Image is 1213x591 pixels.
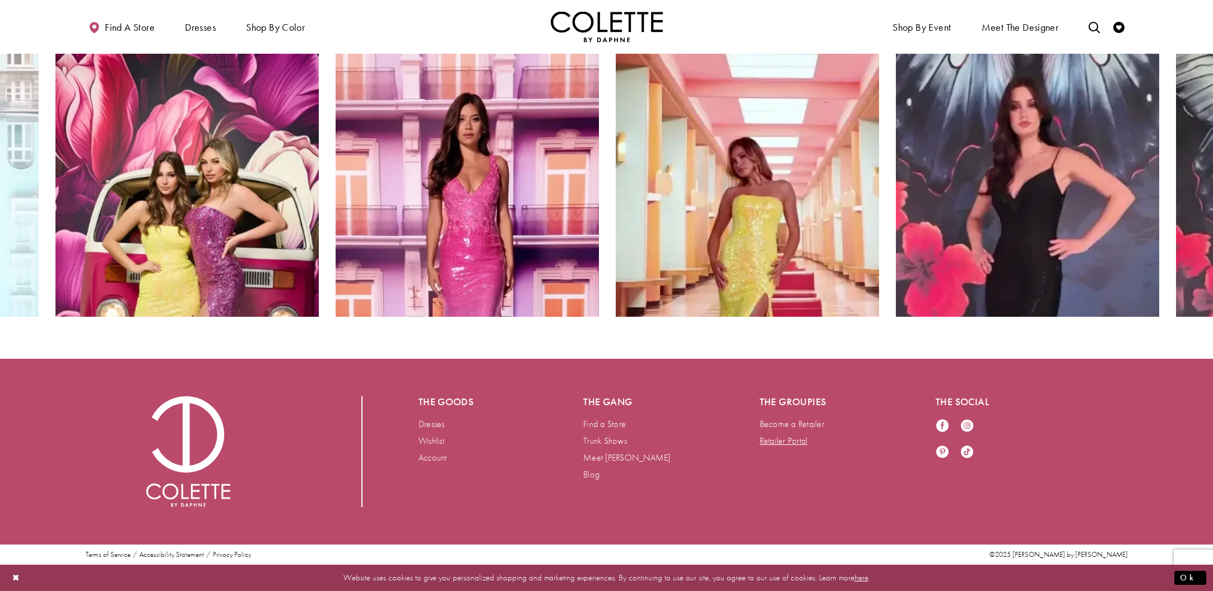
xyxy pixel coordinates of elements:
span: Shop By Event [890,11,954,42]
a: Privacy Policy [213,551,251,559]
p: Website uses cookies to give you personalized shopping and marketing experiences. By continuing t... [81,570,1132,585]
a: Blog [583,468,599,480]
a: Accessibility Statement [140,551,204,559]
a: Trunk Shows [583,435,627,447]
a: Check Wishlist [1110,11,1127,42]
a: Wishlist [419,435,444,447]
a: Visit Colette by Daphne Homepage [146,396,230,507]
span: Dresses [185,22,216,33]
span: Dresses [182,11,219,42]
a: Meet [PERSON_NAME] [583,452,671,463]
a: Visit our Instagram - Opens in new tab [960,419,974,434]
span: Shop by color [246,22,305,33]
span: Shop by color [243,11,308,42]
a: Instagram Feed Action #0 - Opens in new tab [896,54,1159,317]
a: Visit our Pinterest - Opens in new tab [936,445,949,460]
a: Meet the designer [979,11,1062,42]
a: here [854,572,868,583]
img: Colette by Daphne [551,11,663,42]
span: Shop By Event [893,22,951,33]
a: Instagram Feed Action #0 - Opens in new tab [336,54,599,317]
h5: The goods [419,396,538,407]
ul: Follow us [930,413,991,466]
span: Find a store [105,22,155,33]
a: Toggle search [1086,11,1103,42]
span: Meet the designer [982,22,1059,33]
h5: The social [936,396,1067,407]
a: Instagram Feed Action #0 - Opens in new tab [616,54,879,317]
a: Visit Home Page [551,11,663,42]
a: Dresses [419,418,445,430]
h5: The groupies [760,396,891,407]
a: Account [419,452,447,463]
a: Visit our TikTok - Opens in new tab [960,445,974,460]
a: Retailer Portal [760,435,808,447]
a: Terms of Service [86,551,131,559]
a: Find a Store [583,418,626,430]
button: Submit Dialog [1174,571,1206,585]
h5: The gang [583,396,714,407]
a: Visit our Facebook - Opens in new tab [936,419,949,434]
span: ©2025 [PERSON_NAME] by [PERSON_NAME] [989,550,1128,559]
a: Find a store [86,11,157,42]
a: Instagram Feed Action #0 - Opens in new tab [55,54,319,317]
ul: Post footer menu [81,551,255,559]
a: Become a Retailer [760,418,824,430]
img: Colette by Daphne [146,396,230,507]
button: Close Dialog [7,568,26,588]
